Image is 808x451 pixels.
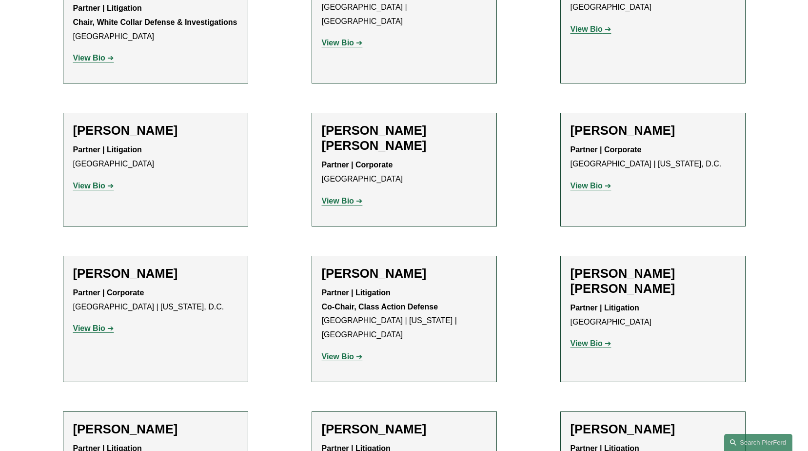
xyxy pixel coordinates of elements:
[322,288,438,311] strong: Partner | Litigation Co-Chair, Class Action Defense
[322,197,363,205] a: View Bio
[73,324,114,332] a: View Bio
[571,25,603,33] strong: View Bio
[73,266,238,281] h2: [PERSON_NAME]
[73,182,114,190] a: View Bio
[73,54,105,62] strong: View Bio
[571,182,611,190] a: View Bio
[571,422,735,437] h2: [PERSON_NAME]
[73,54,114,62] a: View Bio
[73,143,238,171] p: [GEOGRAPHIC_DATA]
[73,145,142,154] strong: Partner | Litigation
[322,39,354,47] strong: View Bio
[73,1,238,43] p: [GEOGRAPHIC_DATA]
[73,324,105,332] strong: View Bio
[73,286,238,314] p: [GEOGRAPHIC_DATA] | [US_STATE], D.C.
[571,339,611,348] a: View Bio
[322,352,363,361] a: View Bio
[322,422,487,437] h2: [PERSON_NAME]
[571,123,735,138] h2: [PERSON_NAME]
[322,161,393,169] strong: Partner | Corporate
[322,197,354,205] strong: View Bio
[571,301,735,329] p: [GEOGRAPHIC_DATA]
[73,422,238,437] h2: [PERSON_NAME]
[73,4,237,26] strong: Partner | Litigation Chair, White Collar Defense & Investigations
[322,123,487,153] h2: [PERSON_NAME] [PERSON_NAME]
[571,25,611,33] a: View Bio
[322,158,487,186] p: [GEOGRAPHIC_DATA]
[73,288,144,297] strong: Partner | Corporate
[73,123,238,138] h2: [PERSON_NAME]
[571,266,735,296] h2: [PERSON_NAME] [PERSON_NAME]
[571,304,639,312] strong: Partner | Litigation
[724,434,792,451] a: Search this site
[571,145,642,154] strong: Partner | Corporate
[322,352,354,361] strong: View Bio
[322,286,487,342] p: [GEOGRAPHIC_DATA] | [US_STATE] | [GEOGRAPHIC_DATA]
[322,39,363,47] a: View Bio
[571,339,603,348] strong: View Bio
[322,266,487,281] h2: [PERSON_NAME]
[73,182,105,190] strong: View Bio
[571,182,603,190] strong: View Bio
[571,143,735,171] p: [GEOGRAPHIC_DATA] | [US_STATE], D.C.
